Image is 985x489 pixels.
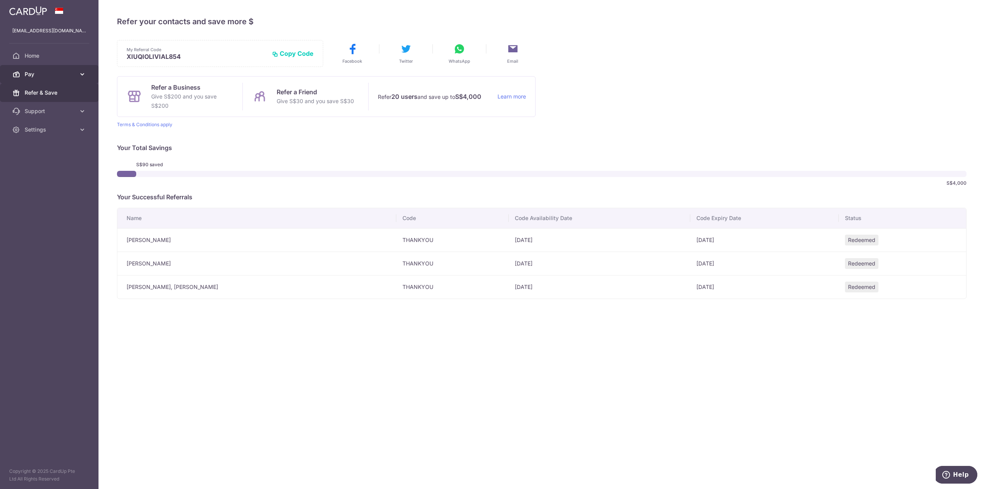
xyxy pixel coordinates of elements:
[136,162,176,168] span: S$90 saved
[9,6,47,15] img: CardUp
[936,466,977,485] iframe: Opens a widget where you can find more information
[117,122,172,127] a: Terms & Conditions apply
[117,192,967,202] p: Your Successful Referrals
[399,58,413,64] span: Twitter
[396,275,509,299] td: THANKYOU
[151,92,233,110] p: Give S$200 and you save S$200
[272,50,314,57] button: Copy Code
[509,275,690,299] td: [DATE]
[17,5,33,12] span: Help
[117,252,396,275] td: [PERSON_NAME]
[396,252,509,275] td: THANKYOU
[25,89,75,97] span: Refer & Save
[509,228,690,252] td: [DATE]
[383,43,429,64] button: Twitter
[25,107,75,115] span: Support
[498,92,526,102] a: Learn more
[277,97,354,106] p: Give S$30 and you save S$30
[117,275,396,299] td: [PERSON_NAME], [PERSON_NAME]
[509,252,690,275] td: [DATE]
[690,275,839,299] td: [DATE]
[127,53,266,60] p: XIUQIOLIVIAL854
[437,43,482,64] button: WhatsApp
[690,228,839,252] td: [DATE]
[378,92,491,102] p: Refer and save up to
[277,87,354,97] p: Refer a Friend
[845,282,878,292] span: Redeemed
[507,58,518,64] span: Email
[117,143,967,152] p: Your Total Savings
[25,70,75,78] span: Pay
[117,15,967,28] h4: Refer your contacts and save more $
[391,92,417,101] strong: 20 users
[396,208,509,228] th: Code
[690,252,839,275] td: [DATE]
[342,58,362,64] span: Facebook
[509,208,690,228] th: Code Availability Date
[127,47,266,53] p: My Referral Code
[490,43,536,64] button: Email
[839,208,966,228] th: Status
[690,208,839,228] th: Code Expiry Date
[396,228,509,252] td: THANKYOU
[845,258,878,269] span: Redeemed
[25,126,75,134] span: Settings
[455,92,481,101] strong: S$4,000
[117,208,396,228] th: Name
[151,83,233,92] p: Refer a Business
[845,235,878,245] span: Redeemed
[117,228,396,252] td: [PERSON_NAME]
[449,58,470,64] span: WhatsApp
[12,27,86,35] p: [EMAIL_ADDRESS][DOMAIN_NAME]
[947,180,967,186] span: S$4,000
[330,43,375,64] button: Facebook
[25,52,75,60] span: Home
